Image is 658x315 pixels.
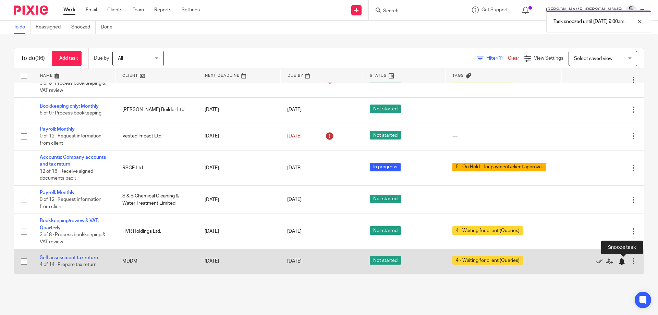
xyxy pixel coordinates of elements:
[287,166,302,170] span: [DATE]
[63,7,75,13] a: Work
[107,7,122,13] a: Clients
[574,56,612,61] span: Select saved view
[370,226,401,235] span: Not started
[40,218,99,230] a: Bookkeeping/review & VAT: Quarterly
[287,197,302,202] span: [DATE]
[370,105,401,113] span: Not started
[287,107,302,112] span: [DATE]
[40,127,75,132] a: Payroll: Monthly
[198,122,280,150] td: [DATE]
[370,163,401,171] span: In progress
[452,226,523,235] span: 4 - Waiting for client (Queries)
[452,106,555,113] div: ---
[40,232,106,244] span: 3 of 8 · Process bookkeeping & VAT review
[198,150,280,186] td: [DATE]
[52,51,82,66] a: + Add task
[534,56,563,61] span: View Settings
[596,258,606,265] a: Mark as done
[486,56,508,61] span: Filter
[35,56,45,61] span: (36)
[14,5,48,15] img: Pixie
[154,7,171,13] a: Reports
[370,195,401,203] span: Not started
[452,256,523,265] span: 4 - Waiting for client (Queries)
[553,18,625,25] p: Task snoozed until [DATE] 9:00am.
[452,74,464,77] span: Tags
[40,255,98,260] a: Self assessment tax return
[86,7,97,13] a: Email
[133,7,144,13] a: Team
[118,56,123,61] span: All
[115,185,198,214] td: S & S Chemical Cleaning & Water Treatment Limited
[115,150,198,186] td: RSGE Ltd
[40,190,75,195] a: Payroll: Monthly
[115,249,198,274] td: MDDM
[508,56,519,61] a: Clear
[452,163,546,171] span: 5 - On Hold - for payment/client approval
[287,229,302,234] span: [DATE]
[198,98,280,122] td: [DATE]
[370,256,401,265] span: Not started
[115,214,198,249] td: HVR Holdings Ltd.
[40,197,101,209] span: 0 of 12 · Request information from client
[40,263,97,267] span: 4 of 14 · Prepare tax return
[40,81,106,93] span: 3 of 8 · Process bookkeeping & VAT review
[287,259,302,264] span: [DATE]
[182,7,200,13] a: Settings
[94,55,109,62] p: Due by
[198,185,280,214] td: [DATE]
[370,131,401,140] span: Not started
[452,196,555,203] div: ---
[40,104,99,109] a: Bookkeeping only: Monthly
[40,134,101,146] span: 0 of 12 · Request information from client
[626,5,637,16] img: Mass_2025.jpg
[40,169,93,181] span: 12 of 16 · Receive signed documents back
[40,155,106,167] a: Accounts: Company accounts and tax return
[115,122,198,150] td: Vested Impact Ltd
[198,249,280,274] td: [DATE]
[497,56,503,61] span: (1)
[71,21,96,34] a: Snoozed
[287,134,302,138] span: [DATE]
[452,133,555,140] div: ---
[14,21,31,34] a: To do
[36,21,66,34] a: Reassigned
[21,55,45,62] h1: To do
[40,111,101,116] span: 5 of 9 · Process bookkeeping
[115,98,198,122] td: [PERSON_NAME] Builder Ltd
[101,21,118,34] a: Done
[198,214,280,249] td: [DATE]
